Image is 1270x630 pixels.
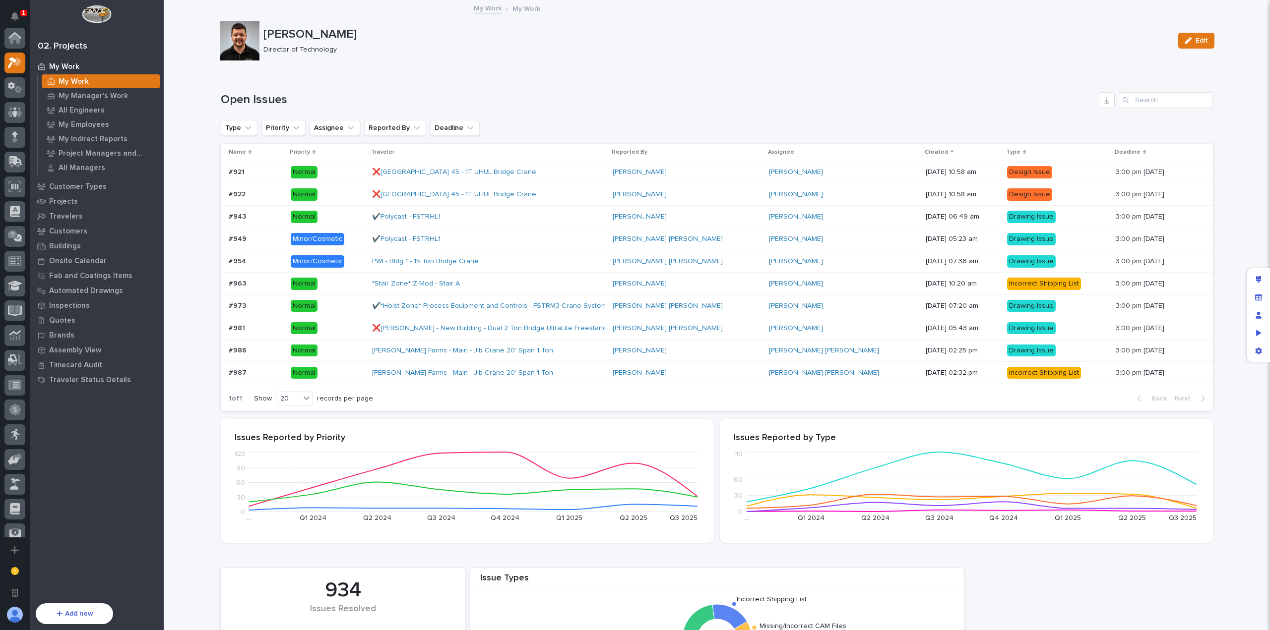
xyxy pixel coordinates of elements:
tspan: 30 [734,492,743,499]
tr: #981#981 Normal❌[PERSON_NAME] - New Building - Dual 2 Ton Bridge UltraLite Freestanding [PERSON_N... [221,317,1213,340]
p: #921 [229,166,247,176]
p: My Work [59,77,89,86]
p: [DATE] 05:43 am [926,324,999,333]
p: 3:00 pm [DATE] [1116,166,1166,176]
button: Add a new app... [4,540,25,561]
tr: #963#963 Normal*Stair Zone* Z-Mod - Stair A [PERSON_NAME] [PERSON_NAME] [DATE] 10:20 amIncorrect ... [221,273,1213,295]
button: Priority [261,120,306,136]
text: Q3 2024 [925,515,953,521]
p: 3:00 pm [DATE] [1116,278,1166,288]
p: Quotes [49,316,75,325]
div: Normal [291,367,317,379]
tspan: 0 [241,509,245,515]
a: [PERSON_NAME] [769,302,823,310]
p: All Managers [59,164,105,172]
p: Automated Drawings [49,286,123,295]
a: Customers [30,224,164,238]
a: Customer Types [30,179,164,194]
text: Q3 2024 [427,515,455,521]
p: All Engineers [59,106,105,115]
button: Notifications [4,6,25,27]
div: Incorrect Shipping List [1007,367,1081,379]
text: Q3 2025 [1169,515,1197,521]
p: 3:00 pm [DATE] [1116,322,1166,333]
a: All Engineers [38,103,164,117]
tr: #987#987 Normal[PERSON_NAME] Farms - Main - Jib Crane 20' Span 1 Ton [PERSON_NAME] [PERSON_NAME] ... [221,362,1213,384]
p: #986 [229,344,249,355]
button: Reported By [364,120,426,136]
text: Q2 2024 [363,515,391,521]
button: Add new [36,603,113,624]
p: Inspections [49,301,90,310]
div: Incorrect Shipping List [1007,278,1081,290]
a: My Work [38,74,164,88]
text: Q1 2024 [798,515,825,521]
a: My Work [474,2,502,13]
text: Q1 2025 [1055,515,1081,521]
a: [PERSON_NAME] [PERSON_NAME] [769,346,879,355]
tspan: 60 [734,476,743,483]
p: Reported By [612,147,647,158]
p: Fab and Coatings Items [49,272,132,281]
p: 1 of 1 [221,387,250,411]
p: Assembly View [49,346,101,355]
p: Project Managers and Engineers [59,149,156,158]
p: My Employees [59,120,109,129]
tspan: 30 [237,494,245,501]
tspan: 90 [236,465,245,472]
p: Director of Technology [263,46,1166,54]
div: Normal [291,322,317,335]
button: Open workspace settings [4,582,25,603]
a: [PERSON_NAME] [PERSON_NAME] [613,235,723,243]
p: #973 [229,300,248,310]
p: 3:00 pm [DATE] [1116,188,1166,199]
a: ✔️Polycast - FSTRHL1 [372,213,441,221]
p: My Indirect Reports [59,135,127,144]
input: Search [1119,92,1213,108]
text: Q4 2024 [491,515,519,521]
a: [PERSON_NAME] Farms - Main - Jib Crane 20' Span 1 Ton [372,346,553,355]
div: 934 [238,578,448,603]
text: … [247,515,251,521]
a: [PERSON_NAME] [613,168,667,176]
a: My Indirect Reports [38,132,164,146]
div: Drawing Issue [1007,211,1056,223]
a: [PERSON_NAME] [769,324,823,333]
a: Fab and Coatings Items [30,268,164,283]
p: 3:00 pm [DATE] [1116,300,1166,310]
p: [PERSON_NAME] [263,27,1170,42]
a: [PERSON_NAME] [769,190,823,199]
div: Manage users [1250,306,1268,324]
div: Edit layout [1250,271,1268,288]
a: [PERSON_NAME] [769,168,823,176]
div: Issue Types [470,573,964,589]
span: Edit [1196,36,1208,45]
text: Q2 2024 [861,515,889,521]
p: My Manager's Work [59,92,128,101]
div: Design Issue [1007,188,1052,201]
div: Drawing Issue [1007,255,1056,268]
p: 3:00 pm [DATE] [1116,233,1166,243]
div: Notifications1 [12,12,25,28]
p: Issues Reported by Type [734,433,1199,444]
a: Onsite Calendar [30,253,164,268]
div: Drawing Issue [1007,322,1056,335]
a: My Manager's Work [38,89,164,103]
a: My Employees [38,117,164,131]
button: Next [1171,394,1213,403]
text: Q1 2024 [300,515,326,521]
p: records per page [317,395,373,403]
a: ✔️*Hoist Zone* Process Equipment and Controls - FSTRM3 Crane System [372,302,607,310]
p: Travelers [49,212,83,221]
p: Assignee [768,147,794,158]
p: Timecard Audit [49,361,102,370]
text: Q4 2024 [989,515,1018,521]
p: 3:00 pm [DATE] [1116,255,1166,266]
span: Next [1175,394,1197,403]
a: ❌[PERSON_NAME] - New Building - Dual 2 Ton Bridge UltraLite Freestanding [372,324,616,333]
p: [DATE] 10:58 am [926,168,999,176]
p: Traveler [371,147,394,158]
a: ✔️Polycast - FSTRHL1 [372,235,441,243]
a: Buildings [30,238,164,253]
button: users-avatar [4,604,25,625]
